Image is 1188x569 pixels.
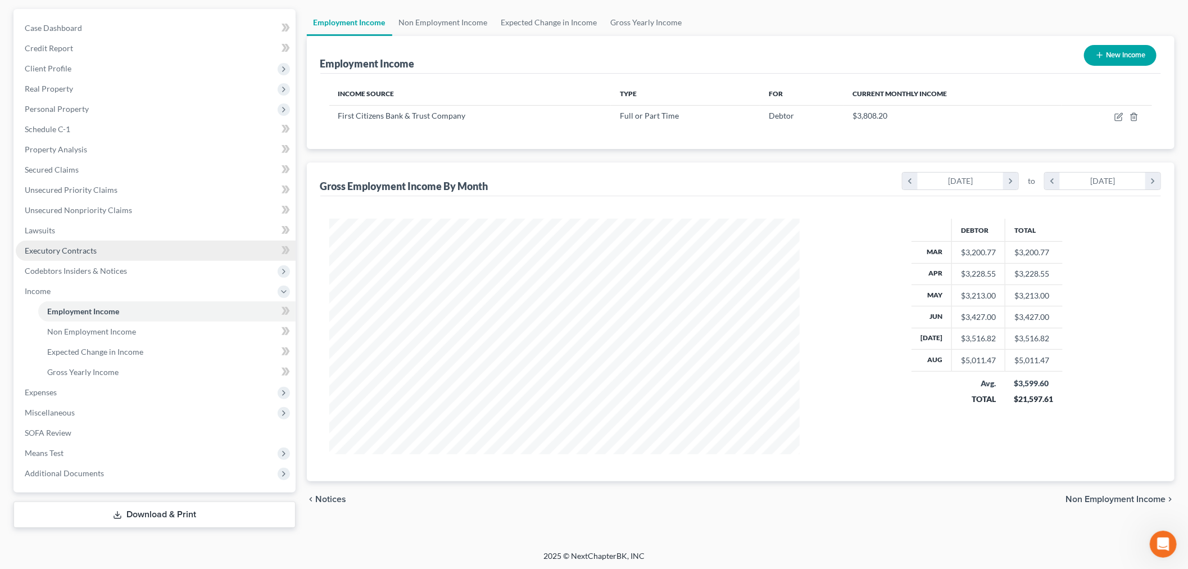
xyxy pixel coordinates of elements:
span: Current Monthly Income [853,89,947,98]
span: Debtor [769,111,795,120]
div: Employment Income [320,57,415,70]
span: Expenses [25,387,57,397]
button: Upload attachment [53,368,62,377]
a: Schedule C-1 [16,119,296,139]
textarea: Message… [10,345,215,364]
td: $3,228.55 [1005,263,1063,284]
td: $3,213.00 [1005,284,1063,306]
a: Gross Yearly Income [38,362,296,382]
div: $3,213.00 [961,290,996,301]
span: Employment Income [47,306,119,316]
span: Type [620,89,637,98]
a: Download & Print [13,502,296,528]
div: Avg. [961,378,996,389]
span: to [1028,175,1035,187]
i: chevron_left [903,173,918,189]
span: Schedule C-1 [25,124,70,134]
div: Close [197,4,217,25]
div: 🚨ATTN: [GEOGRAPHIC_DATA] of [US_STATE]The court has added a new Credit Counseling Field that we n... [9,88,184,206]
a: Non Employment Income [38,322,296,342]
div: $21,597.61 [1014,394,1054,405]
div: $3,200.77 [961,247,996,258]
button: Home [176,4,197,26]
span: Expected Change in Income [47,347,143,356]
th: [DATE] [912,328,952,349]
span: Real Property [25,84,73,93]
span: Executory Contracts [25,246,97,255]
th: May [912,284,952,306]
span: Credit Report [25,43,73,53]
button: Non Employment Income chevron_right [1065,495,1175,504]
a: Credit Report [16,38,296,58]
th: Aug [912,350,952,371]
a: Property Analysis [16,139,296,160]
span: Secured Claims [25,165,79,174]
a: Employment Income [38,301,296,322]
td: $3,427.00 [1005,306,1063,328]
td: $3,516.82 [1005,328,1063,349]
div: TOTAL [961,394,996,405]
td: $3,200.77 [1005,242,1063,263]
div: Katie says… [9,88,216,231]
a: Expected Change in Income [495,9,604,36]
a: Case Dashboard [16,18,296,38]
span: $3,808.20 [853,111,888,120]
button: Emoji picker [17,368,26,377]
td: $5,011.47 [1005,350,1063,371]
h1: [PERSON_NAME] [55,6,128,14]
span: Additional Documents [25,468,104,478]
iframe: To enrich screen reader interactions, please activate Accessibility in Grammarly extension settings [1150,531,1177,558]
img: Profile image for Katie [32,6,50,24]
span: Non Employment Income [47,327,136,336]
th: Debtor [952,219,1005,241]
button: Start recording [71,368,80,377]
a: Gross Yearly Income [604,9,689,36]
p: Active 5h ago [55,14,105,25]
span: Codebtors Insiders & Notices [25,266,127,276]
a: Unsecured Nonpriority Claims [16,200,296,220]
button: Send a message… [193,364,211,382]
a: Executory Contracts [16,241,296,261]
div: $5,011.47 [961,355,996,366]
span: Gross Yearly Income [47,367,119,377]
b: 🚨ATTN: [GEOGRAPHIC_DATA] of [US_STATE] [18,96,160,116]
span: Miscellaneous [25,408,75,417]
span: Notices [316,495,347,504]
th: Total [1005,219,1063,241]
span: First Citizens Bank & Trust Company [338,111,466,120]
div: [DATE] [1060,173,1146,189]
button: New Income [1084,45,1157,66]
a: Employment Income [307,9,392,36]
div: [DATE] [918,173,1004,189]
span: Means Test [25,448,64,458]
div: $3,516.82 [961,333,996,344]
span: Income [25,286,51,296]
i: chevron_right [1003,173,1018,189]
span: Case Dashboard [25,23,82,33]
a: SOFA Review [16,423,296,443]
th: Apr [912,263,952,284]
a: Expected Change in Income [38,342,296,362]
button: Gif picker [35,368,44,377]
a: Non Employment Income [392,9,495,36]
div: [PERSON_NAME] • 2h ago [18,209,106,215]
span: Full or Part Time [620,111,679,120]
span: Unsecured Nonpriority Claims [25,205,132,215]
span: For [769,89,783,98]
span: Unsecured Priority Claims [25,185,117,195]
span: Personal Property [25,104,89,114]
a: Unsecured Priority Claims [16,180,296,200]
th: Mar [912,242,952,263]
i: chevron_left [1045,173,1060,189]
span: Lawsuits [25,225,55,235]
a: Lawsuits [16,220,296,241]
div: $3,228.55 [961,268,996,279]
div: Gross Employment Income By Month [320,179,488,193]
span: Income Source [338,89,395,98]
i: chevron_right [1145,173,1160,189]
a: Secured Claims [16,160,296,180]
button: chevron_left Notices [307,495,347,504]
div: $3,599.60 [1014,378,1054,389]
button: go back [7,4,29,26]
th: Jun [912,306,952,328]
